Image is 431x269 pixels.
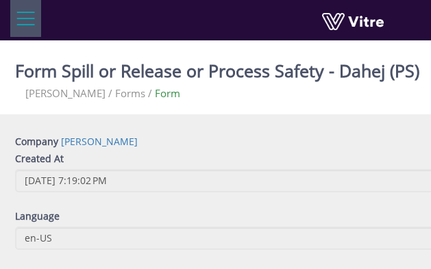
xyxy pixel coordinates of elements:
label: Created At [15,152,64,166]
label: Company [15,135,58,149]
h1: Form Spill or Release or Process Safety - Dahej (PS) [15,34,419,86]
label: Language [15,209,60,223]
a: [PERSON_NAME] [61,135,138,148]
li: Form [145,86,180,101]
a: Forms [115,86,145,100]
a: [PERSON_NAME] [25,86,106,100]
